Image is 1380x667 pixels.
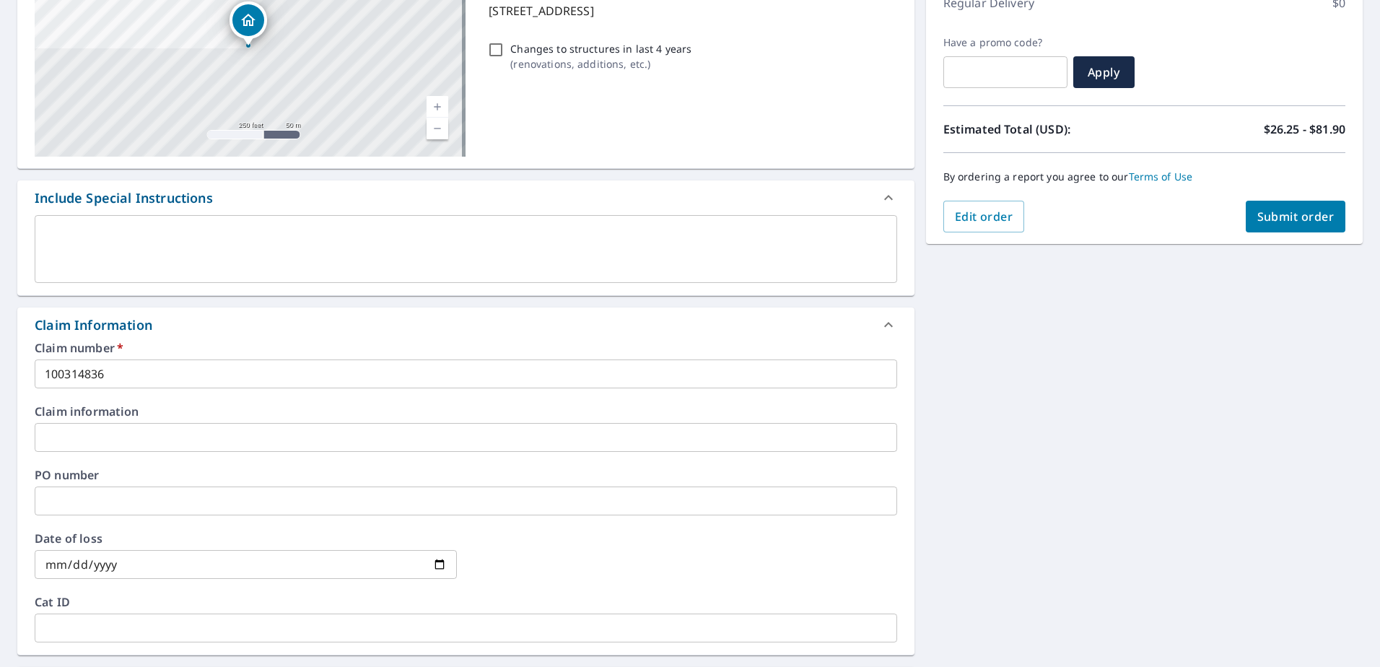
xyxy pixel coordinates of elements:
a: Current Level 17, Zoom Out [427,118,448,139]
a: Current Level 17, Zoom In [427,96,448,118]
p: Changes to structures in last 4 years [510,41,691,56]
label: Have a promo code? [943,36,1067,49]
span: Edit order [955,209,1013,224]
a: Terms of Use [1129,170,1193,183]
label: Cat ID [35,596,897,608]
label: Date of loss [35,533,457,544]
label: PO number [35,469,897,481]
button: Apply [1073,56,1135,88]
p: $26.25 - $81.90 [1264,121,1345,138]
div: Include Special Instructions [17,180,914,215]
span: Apply [1085,64,1123,80]
p: By ordering a report you agree to our [943,170,1345,183]
p: ( renovations, additions, etc. ) [510,56,691,71]
button: Edit order [943,201,1025,232]
label: Claim number [35,342,897,354]
label: Claim information [35,406,897,417]
div: Include Special Instructions [35,188,213,208]
p: Estimated Total (USD): [943,121,1145,138]
div: Claim Information [35,315,152,335]
div: Claim Information [17,308,914,342]
button: Submit order [1246,201,1346,232]
div: Dropped pin, building 1, Residential property, 3177 Buckeye Dr West Columbia, SC 29170 [230,1,267,46]
span: Submit order [1257,209,1335,224]
p: [STREET_ADDRESS] [489,2,891,19]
